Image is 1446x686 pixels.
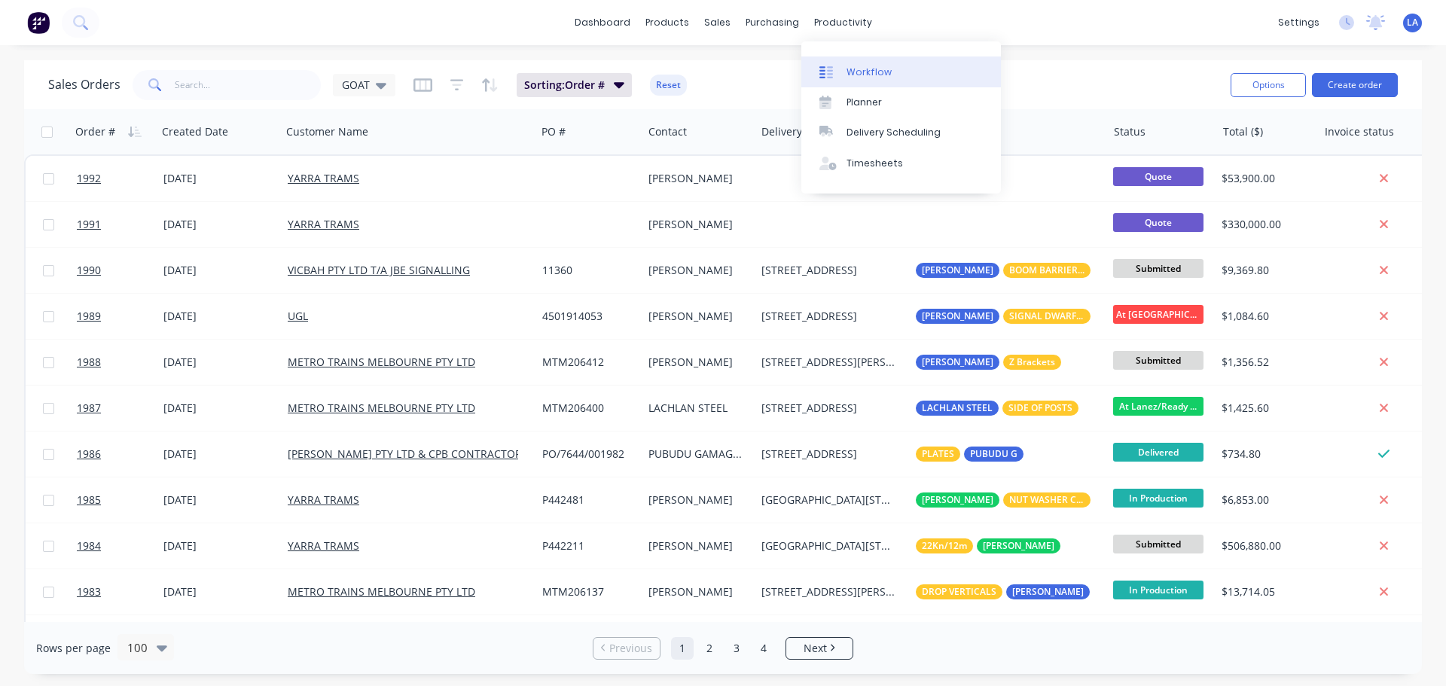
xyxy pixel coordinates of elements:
a: 1990 [77,248,163,293]
span: 1984 [77,538,101,553]
button: Options [1231,73,1306,97]
span: 1991 [77,217,101,232]
span: 1987 [77,401,101,416]
span: SIGNAL DWARF MASTS [1009,309,1084,324]
span: 1983 [77,584,101,599]
div: [DATE] [163,217,276,232]
span: Quote [1113,213,1203,232]
div: Customer Name [286,124,368,139]
div: $330,000.00 [1222,217,1307,232]
a: METRO TRAINS MELBOURNE PTY LTD [288,584,475,599]
a: YARRA TRAMS [288,492,359,507]
div: [PERSON_NAME] [648,171,744,186]
div: $9,369.80 [1222,263,1307,278]
a: Next page [786,641,853,656]
div: PO # [541,124,566,139]
span: [PERSON_NAME] [922,492,993,508]
span: LACHLAN STEEL [922,401,993,416]
a: dashboard [567,11,638,34]
span: At [GEOGRAPHIC_DATA] [1113,305,1203,324]
span: Delivered [1113,443,1203,462]
span: At Lanez/Ready ... [1113,397,1203,416]
div: purchasing [738,11,807,34]
div: [DATE] [163,538,276,553]
span: PUBUDU G [970,447,1017,462]
a: Workflow [801,56,1001,87]
button: LACHLAN STEELSIDE OF POSTS [916,401,1078,416]
div: LACHLAN STEEL [648,401,744,416]
div: Status [1114,124,1146,139]
div: [PERSON_NAME] [648,538,744,553]
a: 1984 [77,523,163,569]
a: 1987 [77,386,163,431]
div: PUBUDU GAMAGEDERA [648,447,744,462]
button: PLATESPUBUDU G [916,447,1023,462]
span: Rows per page [36,641,111,656]
div: $1,356.52 [1222,355,1307,370]
div: MTM206412 [542,355,632,370]
a: 1983 [77,569,163,614]
div: Created Date [162,124,228,139]
img: Factory [27,11,50,34]
span: In Production [1113,581,1203,599]
div: sales [697,11,738,34]
ul: Pagination [587,637,859,660]
div: [STREET_ADDRESS] [761,263,897,278]
a: Delivery Scheduling [801,117,1001,148]
a: Page 2 [698,637,721,660]
button: Sorting:Order # [517,73,632,97]
div: [PERSON_NAME] [648,263,744,278]
a: YARRA TRAMS [288,171,359,185]
div: $13,714.05 [1222,584,1307,599]
div: Order # [75,124,115,139]
div: $506,880.00 [1222,538,1307,553]
span: NUT WASHER COMBINED [1009,492,1084,508]
div: [DATE] [163,492,276,508]
span: In Production [1113,489,1203,508]
div: [STREET_ADDRESS] [761,309,897,324]
button: [PERSON_NAME]BOOM BARRIER MAST [916,263,1273,278]
div: Delivery Address [761,124,847,139]
div: PO/7644/001982 [542,447,632,462]
div: Contact [648,124,687,139]
div: [PERSON_NAME] [648,309,744,324]
span: 1989 [77,309,101,324]
div: [DATE] [163,309,276,324]
a: 1989 [77,294,163,339]
div: P442211 [542,538,632,553]
a: Page 1 is your current page [671,637,694,660]
span: GOAT [342,77,370,93]
div: Delivery Scheduling [847,126,941,139]
a: Page 4 [752,637,775,660]
div: Total ($) [1223,124,1263,139]
span: Submitted [1113,351,1203,370]
a: Previous page [593,641,660,656]
span: Z Brackets [1009,355,1055,370]
a: METRO TRAINS MELBOURNE PTY LTD [288,401,475,415]
div: Workflow [847,66,892,79]
button: 22Kn/12m[PERSON_NAME] [916,538,1060,553]
h1: Sales Orders [48,78,120,92]
div: [STREET_ADDRESS][PERSON_NAME] [761,584,897,599]
a: [PERSON_NAME] PTY LTD & CPB CONTRACTORS PTY LTD [288,447,571,461]
div: P442481 [542,492,632,508]
div: settings [1271,11,1327,34]
div: [DATE] [163,263,276,278]
button: DROP VERTICALS[PERSON_NAME] [916,584,1154,599]
span: [PERSON_NAME] [983,538,1054,553]
div: MTM206137 [542,584,632,599]
div: $734.80 [1222,447,1307,462]
div: [PERSON_NAME] [648,584,744,599]
a: Page 3 [725,637,748,660]
div: [STREET_ADDRESS][PERSON_NAME] [761,355,897,370]
button: [PERSON_NAME]Z Brackets [916,355,1061,370]
div: [GEOGRAPHIC_DATA][STREET_ADDRESS] [761,538,897,553]
span: Submitted [1113,535,1203,553]
input: Search... [175,70,322,100]
div: productivity [807,11,880,34]
span: 1988 [77,355,101,370]
span: Previous [609,641,652,656]
span: BOOM BARRIER MAST [1009,263,1084,278]
span: 1990 [77,263,101,278]
span: DROP VERTICALS [922,584,996,599]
